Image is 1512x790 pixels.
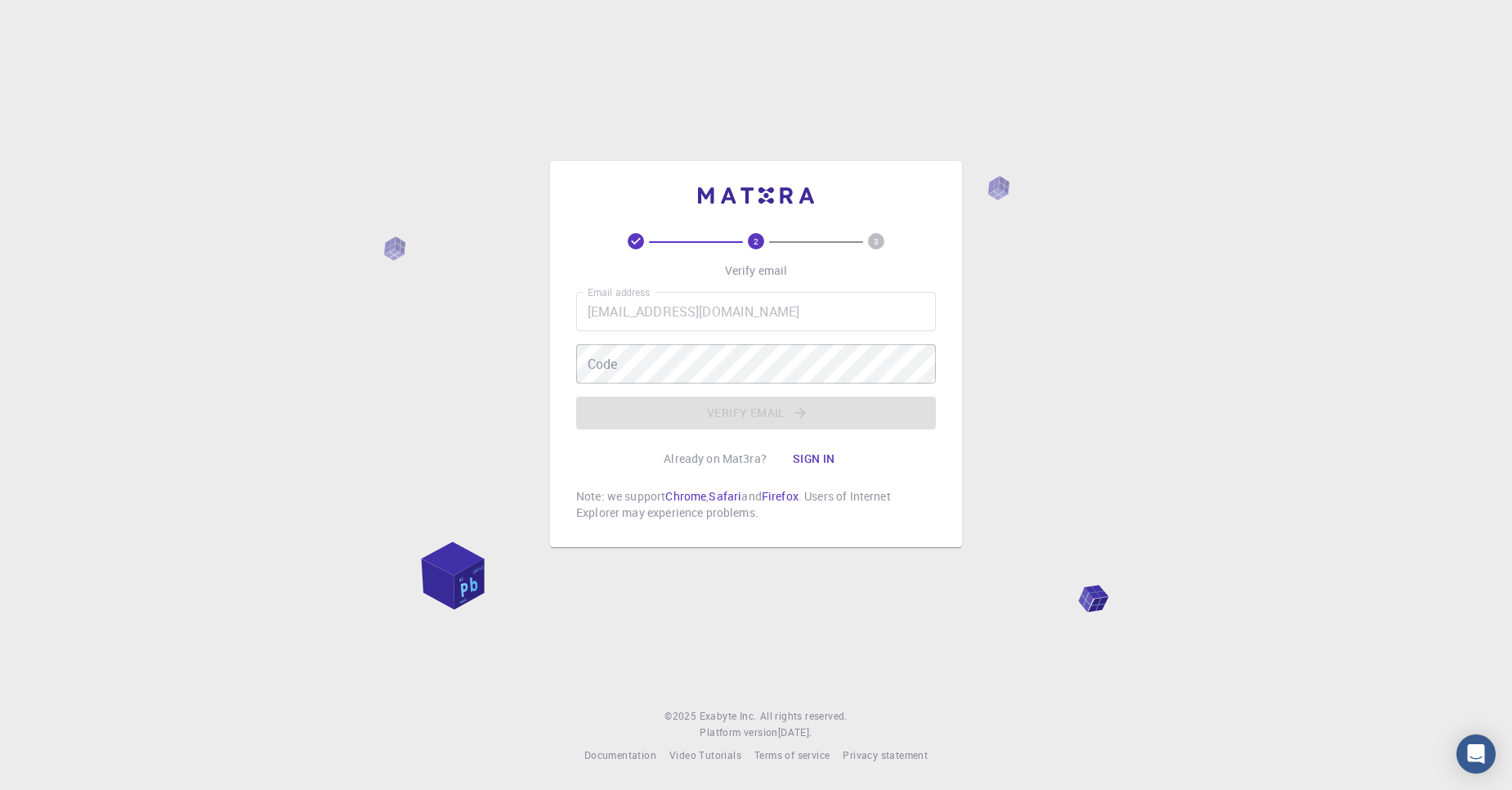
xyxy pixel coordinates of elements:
span: Terms of service [754,748,830,761]
a: Video Tutorials [669,747,741,764]
button: Sign in [780,442,848,475]
a: Safari [709,488,741,504]
a: Firefox [762,488,798,504]
a: Exabyte Inc. [700,708,757,725]
a: [DATE]. [778,725,812,741]
a: Chrome [665,488,706,504]
text: 3 [874,236,879,247]
p: Already on Mat3ra? [664,451,767,467]
span: All rights reserved. [760,708,848,725]
p: Note: we support , and . Users of Internet Explorer may experience problems. [576,488,936,521]
span: Platform version [700,725,777,741]
span: © 2025 [664,708,699,725]
p: Verify email [725,263,788,279]
span: Exabyte Inc. [700,709,757,722]
text: 2 [754,236,758,247]
label: Email address [588,285,650,299]
span: Video Tutorials [669,748,741,761]
span: Documentation [584,748,656,761]
span: Privacy statement [843,748,928,761]
div: Open Intercom Messenger [1456,734,1496,774]
a: Documentation [584,747,656,764]
a: Terms of service [754,747,830,764]
span: [DATE] . [778,725,812,738]
a: Privacy statement [843,747,928,764]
